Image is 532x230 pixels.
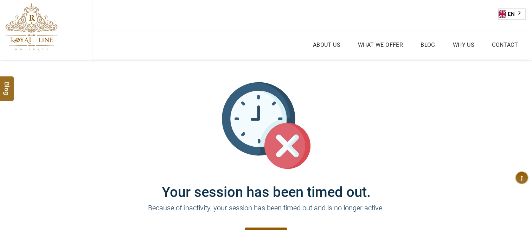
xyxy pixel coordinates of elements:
[55,170,477,200] h1: Your session has been timed out.
[55,203,477,224] p: Because of inactivity, your session has been timed out and is no longer active.
[498,8,526,20] aside: Language selected: English
[311,40,342,50] a: About Us
[356,40,405,50] a: What we Offer
[502,202,525,223] iframe: chat widget
[5,3,58,51] img: The Royal Line Holidays
[498,8,526,20] div: Language
[222,81,310,170] img: session_time_out.svg
[2,82,12,88] span: Blog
